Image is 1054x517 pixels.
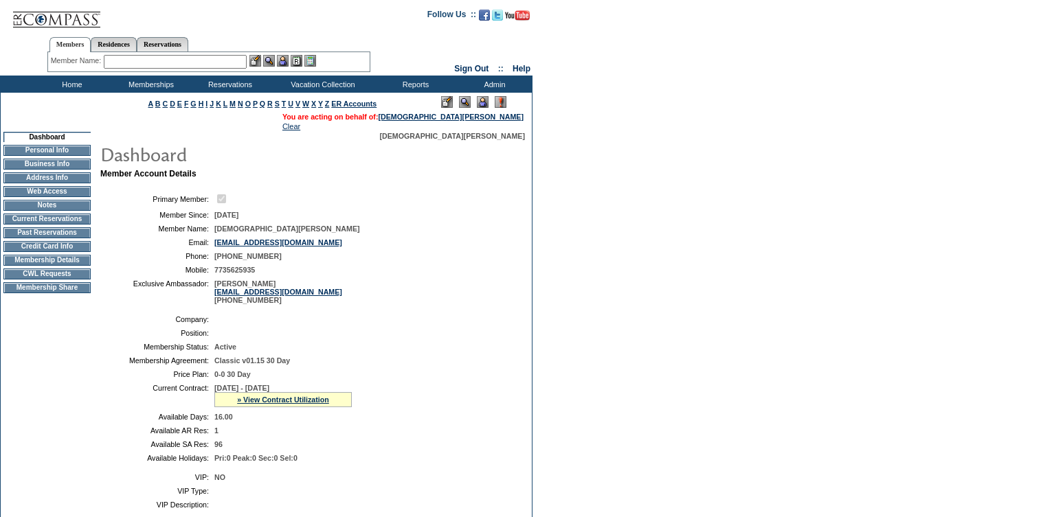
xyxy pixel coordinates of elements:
[3,172,91,183] td: Address Info
[479,10,490,21] img: Become our fan on Facebook
[253,100,258,108] a: P
[3,268,91,279] td: CWL Requests
[3,132,91,142] td: Dashboard
[110,76,189,93] td: Memberships
[106,225,209,233] td: Member Name:
[459,96,471,108] img: View Mode
[498,64,504,73] span: ::
[100,140,374,168] img: pgTtlDashboard.gif
[505,10,530,21] img: Subscribe to our YouTube Channel
[304,55,316,67] img: b_calculator.gif
[214,266,255,274] span: 7735625935
[216,100,221,108] a: K
[277,55,289,67] img: Impersonate
[295,100,300,108] a: V
[3,214,91,225] td: Current Reservations
[106,487,209,495] td: VIP Type:
[3,282,91,293] td: Membership Share
[106,370,209,378] td: Price Plan:
[492,10,503,21] img: Follow us on Twitter
[214,440,223,448] span: 96
[51,55,104,67] div: Member Name:
[106,315,209,323] td: Company:
[106,192,209,205] td: Primary Member:
[210,100,214,108] a: J
[214,413,233,421] span: 16.00
[106,440,209,448] td: Available SA Res:
[275,100,280,108] a: S
[288,100,293,108] a: U
[282,100,287,108] a: T
[214,343,236,351] span: Active
[170,100,175,108] a: D
[291,55,302,67] img: Reservations
[100,169,197,179] b: Member Account Details
[177,100,182,108] a: E
[282,113,524,121] span: You are acting on behalf of:
[106,211,209,219] td: Member Since:
[148,100,153,108] a: A
[378,113,524,121] a: [DEMOGRAPHIC_DATA][PERSON_NAME]
[214,356,290,365] span: Classic v01.15 30 Day
[162,100,168,108] a: C
[106,413,209,421] td: Available Days:
[106,384,209,407] td: Current Contract:
[268,76,374,93] td: Vacation Collection
[214,225,360,233] span: [DEMOGRAPHIC_DATA][PERSON_NAME]
[106,454,209,462] td: Available Holidays:
[267,100,273,108] a: R
[3,145,91,156] td: Personal Info
[318,100,323,108] a: Y
[106,279,209,304] td: Exclusive Ambassador:
[106,473,209,481] td: VIP:
[3,186,91,197] td: Web Access
[3,227,91,238] td: Past Reservations
[214,211,238,219] span: [DATE]
[214,370,251,378] span: 0-0 30 Day
[331,100,377,108] a: ER Accounts
[49,37,91,52] a: Members
[505,14,530,22] a: Subscribe to our YouTube Channel
[214,252,282,260] span: [PHONE_NUMBER]
[106,238,209,246] td: Email:
[106,329,209,337] td: Position:
[106,252,209,260] td: Phone:
[155,100,161,108] a: B
[214,384,269,392] span: [DATE] - [DATE]
[106,266,209,274] td: Mobile:
[260,100,265,108] a: Q
[91,37,137,51] a: Residences
[453,76,532,93] td: Admin
[282,122,300,130] a: Clear
[325,100,330,108] a: Z
[495,96,506,108] img: Log Concern/Member Elevation
[199,100,204,108] a: H
[214,288,342,296] a: [EMAIL_ADDRESS][DOMAIN_NAME]
[374,76,453,93] td: Reports
[223,100,227,108] a: L
[106,343,209,351] td: Membership Status:
[379,132,525,140] span: [DEMOGRAPHIC_DATA][PERSON_NAME]
[190,100,196,108] a: G
[205,100,208,108] a: I
[184,100,189,108] a: F
[3,159,91,170] td: Business Info
[245,100,251,108] a: O
[106,426,209,435] td: Available AR Res:
[214,454,298,462] span: Pri:0 Peak:0 Sec:0 Sel:0
[441,96,453,108] img: Edit Mode
[477,96,489,108] img: Impersonate
[237,395,329,404] a: » View Contract Utilization
[3,200,91,211] td: Notes
[137,37,188,51] a: Reservations
[189,76,268,93] td: Reservations
[214,238,342,246] a: [EMAIL_ADDRESS][DOMAIN_NAME]
[263,55,275,67] img: View
[3,241,91,252] td: Credit Card Info
[513,64,530,73] a: Help
[214,473,225,481] span: NO
[106,356,209,365] td: Membership Agreement:
[238,100,243,108] a: N
[492,14,503,22] a: Follow us on Twitter
[31,76,110,93] td: Home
